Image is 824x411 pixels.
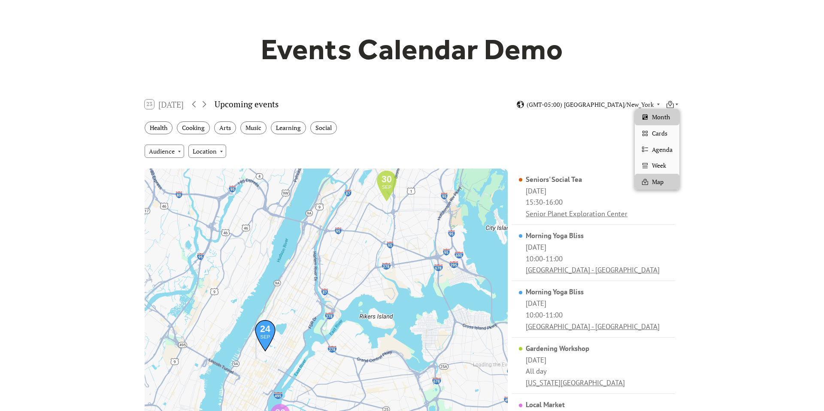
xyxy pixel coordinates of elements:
[652,177,663,187] span: Map
[652,145,673,154] span: Agenda
[652,112,670,122] span: Month
[326,362,689,368] div: Loading the Events Calendar...
[652,129,667,138] span: Cards
[247,32,577,67] h1: Events Calendar Demo
[652,161,666,170] span: Week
